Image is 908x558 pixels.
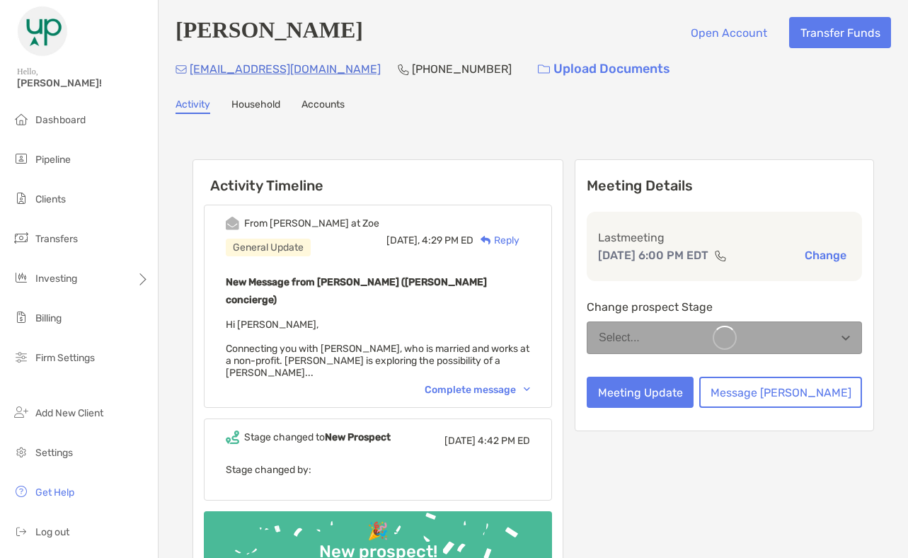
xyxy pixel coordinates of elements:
span: Pipeline [35,154,71,166]
img: Email Icon [176,65,187,74]
span: Investing [35,273,77,285]
img: Event icon [226,431,239,444]
button: Message [PERSON_NAME] [699,377,862,408]
span: Billing [35,312,62,324]
span: Settings [35,447,73,459]
span: Get Help [35,486,74,499]
div: General Update [226,239,311,256]
span: Clients [35,193,66,205]
img: Chevron icon [524,387,530,392]
p: Last meeting [598,229,851,246]
div: 🎉 [362,521,394,542]
p: Stage changed by: [226,461,530,479]
img: pipeline icon [13,150,30,167]
img: Zoe Logo [17,6,68,57]
img: transfers icon [13,229,30,246]
a: Upload Documents [529,54,679,84]
p: [PHONE_NUMBER] [412,60,512,78]
img: communication type [714,250,727,261]
span: 4:29 PM ED [422,234,473,246]
p: [DATE] 6:00 PM EDT [598,246,708,264]
img: Event icon [226,217,239,230]
span: Firm Settings [35,352,95,364]
button: Open Account [679,17,778,48]
div: Complete message [425,384,530,396]
h6: Activity Timeline [193,160,563,194]
span: [PERSON_NAME]! [17,77,149,89]
a: Accounts [301,98,345,114]
b: New Message from [PERSON_NAME] ([PERSON_NAME] concierge) [226,276,487,306]
img: investing icon [13,269,30,286]
button: Transfer Funds [789,17,891,48]
span: Hi [PERSON_NAME], Connecting you with [PERSON_NAME], who is married and works at a non-profit. [P... [226,319,529,379]
div: Stage changed to [244,431,391,443]
button: Meeting Update [587,377,694,408]
span: Add New Client [35,407,103,419]
img: logout icon [13,523,30,540]
span: Log out [35,526,69,538]
img: get-help icon [13,483,30,500]
p: [EMAIL_ADDRESS][DOMAIN_NAME] [190,60,381,78]
img: billing icon [13,309,30,326]
b: New Prospect [325,431,391,443]
img: settings icon [13,443,30,460]
a: Activity [176,98,210,114]
p: Meeting Details [587,177,862,195]
img: dashboard icon [13,110,30,127]
span: Transfers [35,233,78,245]
span: 4:42 PM ED [478,435,530,447]
p: Change prospect Stage [587,298,862,316]
img: Reply icon [481,236,491,245]
span: [DATE] [444,435,476,447]
img: clients icon [13,190,30,207]
img: Phone Icon [398,64,409,75]
img: button icon [538,64,550,74]
span: [DATE], [386,234,420,246]
h4: [PERSON_NAME] [176,17,363,48]
img: firm-settings icon [13,348,30,365]
a: Household [231,98,280,114]
button: Change [800,248,851,263]
span: Dashboard [35,114,86,126]
img: add_new_client icon [13,404,30,421]
div: Reply [473,233,519,248]
div: From [PERSON_NAME] at Zoe [244,217,379,229]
